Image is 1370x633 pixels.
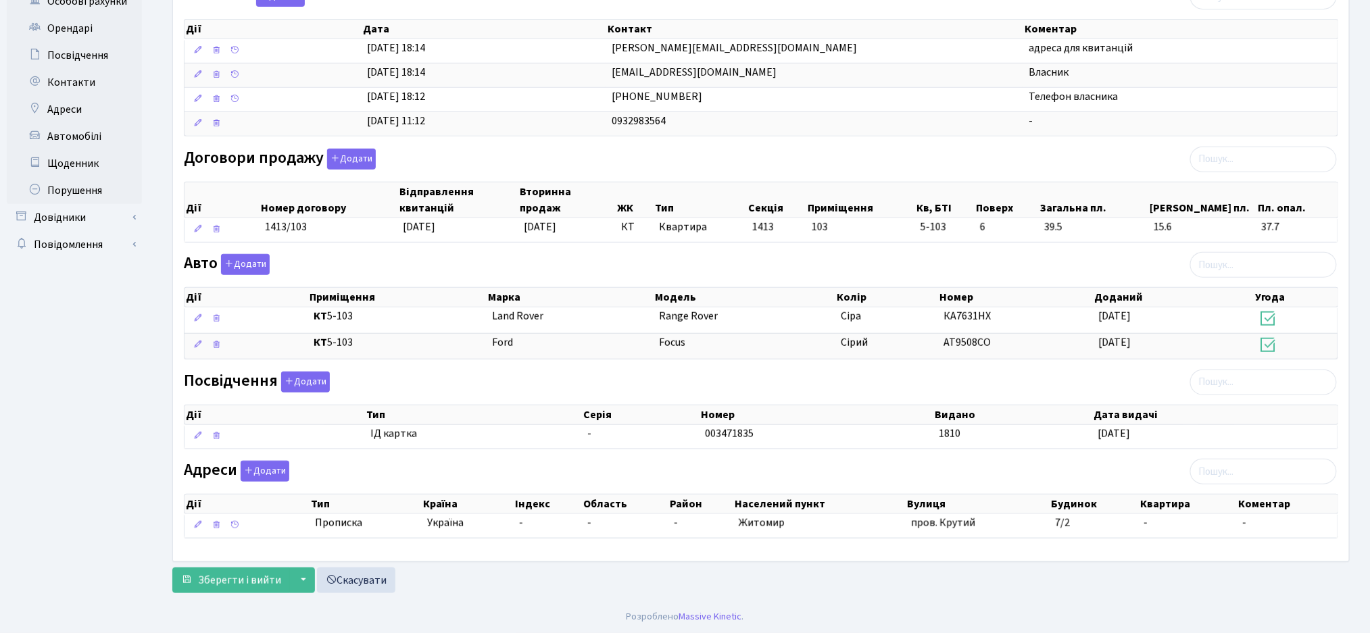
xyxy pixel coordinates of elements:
a: Щоденник [7,150,142,177]
th: Номер договору [260,182,397,218]
span: 6 [980,220,1033,235]
a: Повідомлення [7,231,142,258]
span: Сіра [841,309,861,324]
th: Угода [1254,288,1338,307]
th: Дії [185,182,260,218]
span: пров. Крутий [912,515,976,530]
span: 003471835 [705,426,754,441]
button: Зберегти і вийти [172,567,290,593]
span: 5-103 [314,335,481,351]
th: Приміщення [806,182,915,218]
span: 0932983564 [612,113,666,128]
a: Довідники [7,204,142,231]
span: Сірий [841,335,868,350]
span: [DATE] [1098,309,1131,324]
button: Авто [221,254,270,275]
a: Додати [278,369,330,393]
b: КТ [314,335,327,350]
th: Серія [582,405,700,424]
span: Телефон власника [1029,89,1118,104]
th: Секція [747,182,806,218]
th: Будинок [1050,495,1139,513]
th: ЖК [616,182,654,218]
span: 5-103 [314,309,481,324]
span: Житомир [739,515,785,530]
span: Focus [659,335,685,350]
span: Україна [427,515,508,531]
th: Відправлення квитанцій [398,182,518,218]
a: Порушення [7,177,142,204]
th: Пл. опал. [1256,182,1338,218]
th: Індекс [514,495,583,513]
span: - [587,426,591,441]
th: Тип [654,182,747,218]
button: Посвідчення [281,372,330,393]
th: Доданий [1094,288,1254,307]
span: 7/2 [1055,515,1070,530]
label: Посвідчення [184,372,330,393]
span: AT9508CO [944,335,991,350]
th: Тип [365,405,582,424]
span: - [587,515,591,530]
a: Посвідчення [7,42,142,69]
label: Адреси [184,461,289,482]
input: Пошук... [1190,370,1337,395]
th: Дії [185,288,308,307]
th: Тип [310,495,422,513]
label: Договори продажу [184,149,376,170]
span: [DATE] 18:14 [367,41,425,55]
th: Квартира [1139,495,1237,513]
span: [DATE] 18:14 [367,65,425,80]
a: Додати [324,146,376,170]
span: 5-103 [921,220,969,235]
th: Область [582,495,668,513]
th: Дії [185,20,362,39]
label: Авто [184,254,270,275]
a: Скасувати [317,567,395,593]
th: Колір [836,288,939,307]
th: Коментар [1238,495,1338,513]
span: [PERSON_NAME][EMAIL_ADDRESS][DOMAIN_NAME] [612,41,857,55]
span: Зберегти і вийти [198,573,281,588]
th: Район [668,495,733,513]
a: Контакти [7,69,142,96]
th: Вторинна продаж [518,182,616,218]
th: Модель [654,288,835,307]
a: Massive Kinetic [679,609,742,624]
span: [DATE] [524,220,556,234]
th: Поверх [975,182,1039,218]
th: Вулиця [906,495,1050,513]
span: Land Rover [492,309,543,324]
span: Ford [492,335,513,350]
span: 15.6 [1154,220,1250,235]
th: Видано [934,405,1093,424]
span: 37.7 [1262,220,1332,235]
span: 103 [812,220,828,234]
th: Контакт [606,20,1023,39]
th: Марка [487,288,654,307]
span: КТ [621,220,648,235]
span: [DATE] 11:12 [367,113,425,128]
span: Range Rover [659,309,718,324]
span: - [674,515,678,530]
th: [PERSON_NAME] пл. [1149,182,1256,218]
div: Розроблено . [627,609,744,624]
input: Пошук... [1190,459,1337,484]
th: Дата [362,20,607,39]
input: Пошук... [1190,147,1337,172]
th: Загальна пл. [1039,182,1148,218]
span: [DATE] 18:12 [367,89,425,104]
span: ІД картка [370,426,577,442]
span: 1810 [939,426,960,441]
span: Власник [1029,65,1069,80]
th: Приміщення [308,288,487,307]
a: Орендарі [7,15,142,42]
a: Адреси [7,96,142,123]
span: КА7631НХ [944,309,991,324]
span: [DATE] [403,220,436,234]
button: Адреси [241,461,289,482]
th: Номер [939,288,1094,307]
a: Додати [218,252,270,276]
th: Країна [422,495,514,513]
span: [EMAIL_ADDRESS][DOMAIN_NAME] [612,65,777,80]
